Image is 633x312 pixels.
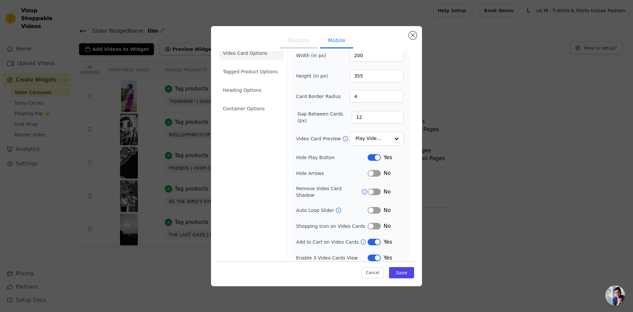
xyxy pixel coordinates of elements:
span: No [383,222,391,230]
button: Close modal [409,31,417,39]
button: Cancel [362,267,384,278]
label: Hide Play Button [296,154,368,161]
label: Auto Loop Slider [296,207,335,214]
label: Hide Arrows [296,170,368,177]
label: Width (in px) [296,52,332,59]
span: No [383,188,391,196]
a: Open chat [605,286,625,305]
label: Remove Video Card Shadow [296,185,361,198]
label: Gap Between Cards (px) [297,111,352,124]
button: Save [389,267,414,278]
span: No [383,169,391,177]
button: Desktop [280,34,317,49]
label: Video Card Preview [296,135,342,142]
li: Heading Options [219,84,284,97]
span: Yes [383,238,392,246]
label: Enable 3 Video Cards View [296,255,368,261]
label: Add to Cart on Video Cards [296,239,360,245]
li: Tagged Product Options [219,65,284,78]
label: Shopping Icon on Video Cards [296,223,365,229]
button: Mobile [320,34,353,49]
span: Yes [383,154,392,161]
span: No [383,206,391,214]
label: Height (in px) [296,73,332,79]
label: Card Border Radius [296,93,341,100]
li: Container Options [219,102,284,115]
li: Video Card Options [219,47,284,60]
span: Yes [383,254,392,262]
